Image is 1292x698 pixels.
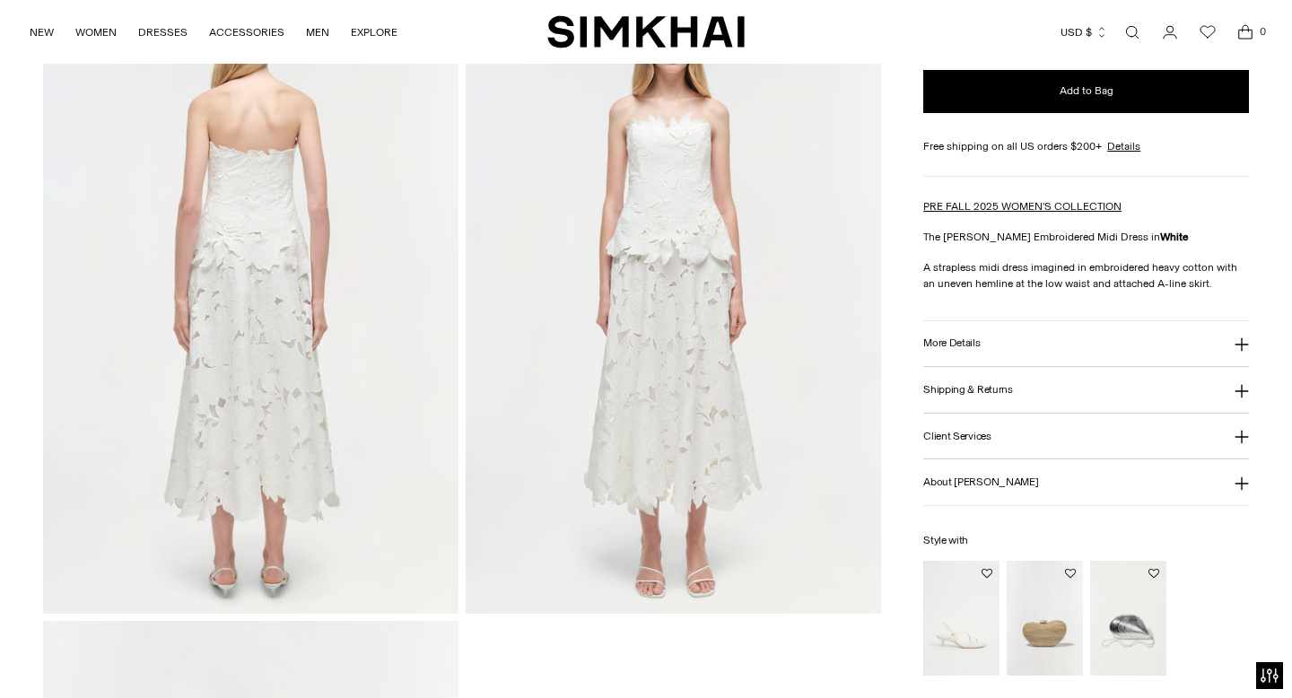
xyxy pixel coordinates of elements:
[923,138,1249,154] div: Free shipping on all US orders $200+
[209,13,284,52] a: ACCESSORIES
[138,13,188,52] a: DRESSES
[923,431,991,442] h3: Client Services
[30,13,54,52] a: NEW
[923,337,980,349] h3: More Details
[1148,568,1159,579] button: Add to Wishlist
[1254,23,1270,39] span: 0
[306,13,329,52] a: MEN
[1152,14,1188,50] a: Go to the account page
[923,259,1249,292] p: A strapless midi dress imagined in embroidered heavy cotton with an uneven hemline at the low wai...
[351,13,397,52] a: EXPLORE
[923,367,1249,413] button: Shipping & Returns
[547,14,745,49] a: SIMKHAI
[1090,561,1166,675] img: Bridget Metal Oyster Clutch
[923,476,1038,488] h3: About [PERSON_NAME]
[1060,83,1113,99] span: Add to Bag
[1190,14,1226,50] a: Wishlist
[923,321,1249,367] button: More Details
[923,535,1249,546] h6: Style with
[1007,561,1083,675] img: Shadow Clutch
[923,70,1249,113] button: Add to Bag
[1160,231,1189,243] strong: White
[75,13,117,52] a: WOMEN
[923,200,1122,213] a: PRE FALL 2025 WOMEN'S COLLECTION
[982,568,992,579] button: Add to Wishlist
[1107,138,1140,154] a: Details
[923,561,1000,675] img: Cedonia Kitten Heel Sandal
[923,459,1249,505] button: About [PERSON_NAME]
[1114,14,1150,50] a: Open search modal
[1061,13,1108,52] button: USD $
[1065,568,1076,579] button: Add to Wishlist
[923,229,1249,245] p: The [PERSON_NAME] Embroidered Midi Dress in
[923,384,1013,396] h3: Shipping & Returns
[1227,14,1263,50] a: Open cart modal
[923,414,1249,459] button: Client Services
